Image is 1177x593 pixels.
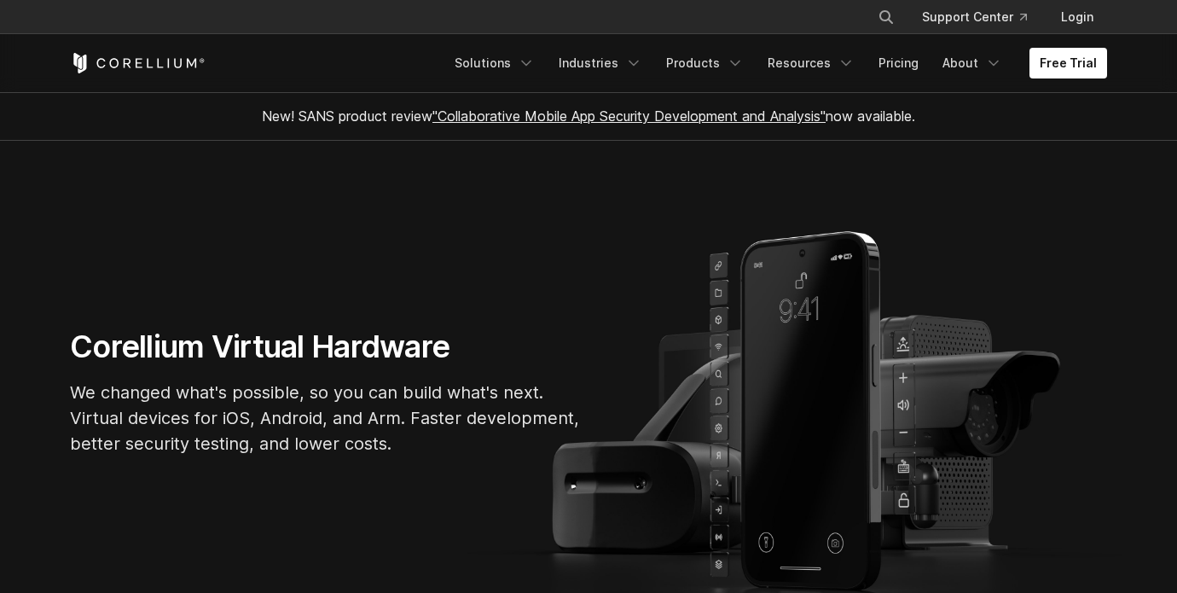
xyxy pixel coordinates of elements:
[70,380,582,456] p: We changed what's possible, so you can build what's next. Virtual devices for iOS, Android, and A...
[444,48,1107,78] div: Navigation Menu
[262,108,915,125] span: New! SANS product review now available.
[871,2,902,32] button: Search
[70,53,206,73] a: Corellium Home
[1047,2,1107,32] a: Login
[868,48,929,78] a: Pricing
[857,2,1107,32] div: Navigation Menu
[932,48,1012,78] a: About
[656,48,754,78] a: Products
[70,328,582,366] h1: Corellium Virtual Hardware
[757,48,865,78] a: Resources
[548,48,652,78] a: Industries
[432,108,826,125] a: "Collaborative Mobile App Security Development and Analysis"
[444,48,545,78] a: Solutions
[908,2,1041,32] a: Support Center
[1029,48,1107,78] a: Free Trial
